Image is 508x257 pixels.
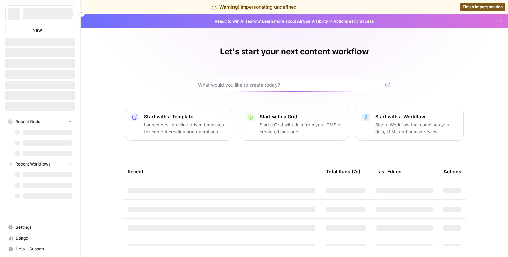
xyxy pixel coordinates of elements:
[16,235,72,241] span: Usage
[260,113,342,120] p: Start with a Grid
[144,121,227,135] p: Launch best-practice driven templates for content creation and operations
[460,3,505,11] a: Finish impersonation
[5,244,75,254] button: Help + Support
[15,119,40,125] span: Recent Grids
[198,82,383,88] input: What would you like to create today?
[262,19,284,24] a: Learn more
[5,159,75,169] button: Recent Workflows
[356,108,464,141] button: Start with a WorkflowStart a Workflow that combines your data, LLMs and human review
[16,246,72,252] span: Help + Support
[5,25,75,35] button: New
[125,108,232,141] button: Start with a TemplateLaunch best-practice driven templates for content creation and operations
[220,46,369,57] h1: Let's start your next content workflow
[375,121,458,135] p: Start a Workflow that combines your data, LLMs and human review
[375,113,458,120] p: Start with a Workflow
[5,233,75,244] a: Usage
[376,162,402,181] div: Last Edited
[32,27,42,33] span: New
[211,4,297,10] div: Warning! Impersonating undefined
[15,161,50,167] span: Recent Workflows
[241,108,348,141] button: Start with a GridStart a Grid with data from your CMS or create a blank one
[5,117,75,127] button: Recent Grids
[144,113,227,120] p: Start with a Template
[326,162,361,181] div: Total Runs (7d)
[215,18,328,24] span: Ready to win AI search? about AirOps Visibility
[128,162,315,181] div: Recent
[260,121,342,135] p: Start a Grid with data from your CMS or create a blank one
[463,4,503,10] span: Finish impersonation
[5,222,75,233] a: Settings
[333,18,374,24] span: Actions early access
[443,162,461,181] div: Actions
[16,224,72,230] span: Settings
